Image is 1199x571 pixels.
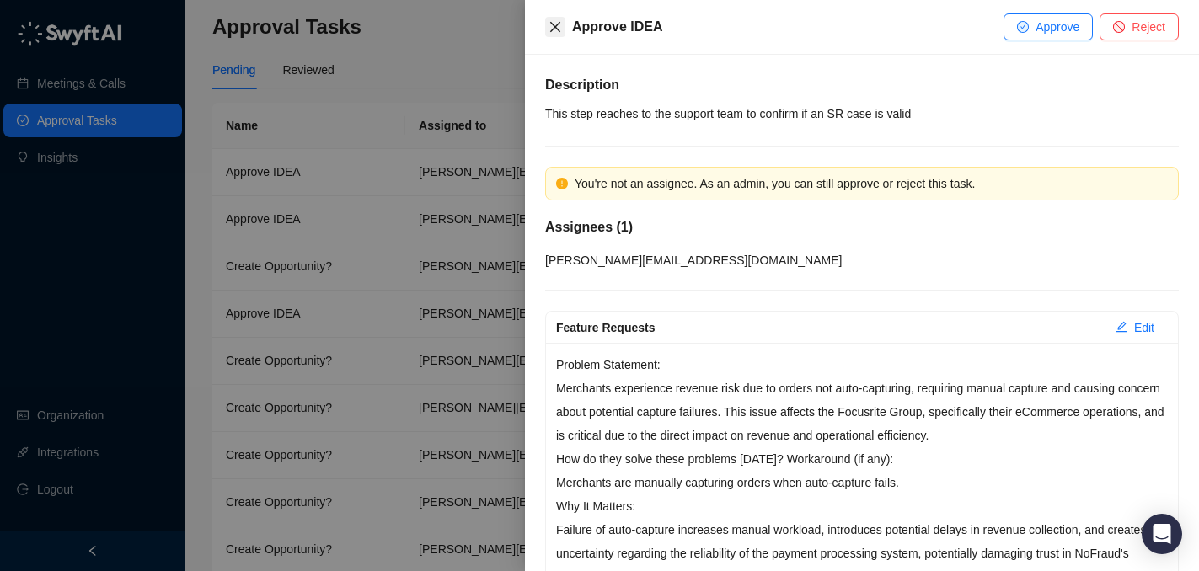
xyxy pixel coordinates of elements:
[1113,21,1125,33] span: stop
[556,447,1168,494] p: How do they solve these problems [DATE]? Workaround (if any): Merchants are manually capturing or...
[1116,321,1127,333] span: edit
[1100,13,1179,40] button: Reject
[1004,13,1093,40] button: Approve
[1142,514,1182,554] div: Open Intercom Messenger
[549,20,562,34] span: close
[556,178,568,189] span: exclamation-circle
[545,253,842,267] span: [PERSON_NAME][EMAIL_ADDRESS][DOMAIN_NAME]
[545,102,1179,125] p: This step reaches to the support team to confirm if an SR case is valid
[1134,318,1154,337] span: Edit
[1132,18,1165,36] span: Reject
[556,318,1102,337] div: Feature Requests
[545,75,1179,95] h5: Description
[1036,18,1079,36] span: Approve
[572,17,1004,37] div: Approve IDEA
[545,17,565,37] button: Close
[556,353,1168,447] p: Problem Statement: Merchants experience revenue risk due to orders not auto-capturing, requiring ...
[545,217,1179,237] h5: Assignees ( 1 )
[1017,21,1029,33] span: check-circle
[1102,314,1168,341] button: Edit
[575,174,1168,193] div: You're not an assignee. As an admin, you can still approve or reject this task.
